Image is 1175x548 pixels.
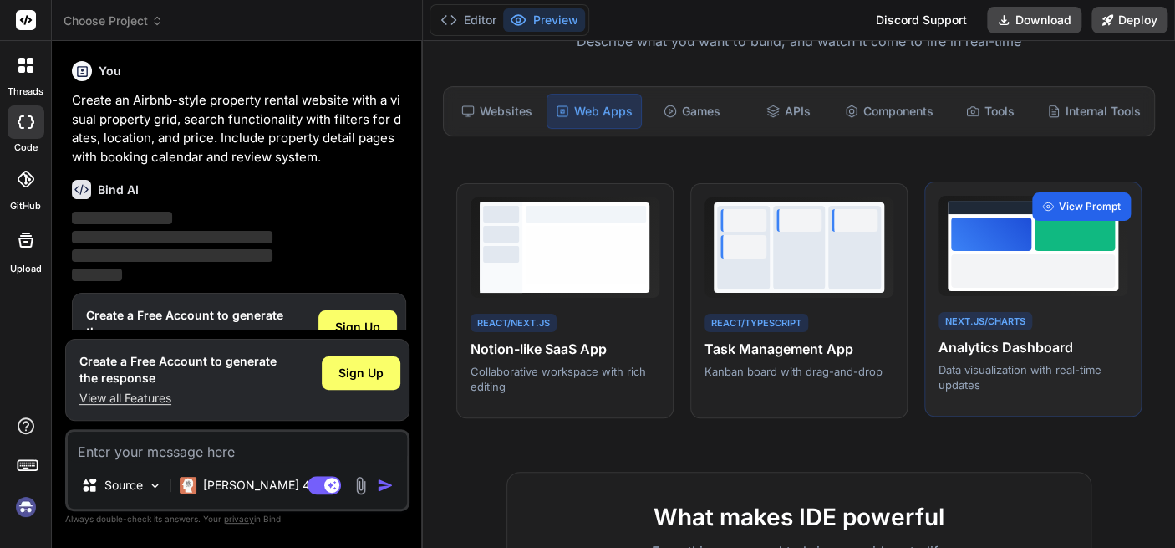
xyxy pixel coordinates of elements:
div: Next.js/Charts [938,312,1032,331]
p: Kanban board with drag-and-drop [704,364,893,379]
p: Collaborative workspace with rich editing [471,364,659,394]
img: Pick Models [148,479,162,493]
span: View Prompt [1059,199,1121,214]
label: threads [8,85,43,99]
div: Internal Tools [1040,94,1147,129]
h1: Create a Free Account to generate the response [86,307,283,341]
div: Tools [944,94,1037,129]
span: Sign Up [338,365,384,382]
h4: Notion-like SaaS App [471,339,659,359]
p: Describe what you want to build, and watch it come to life in real-time [433,31,1165,53]
h4: Task Management App [704,339,893,359]
button: Deploy [1091,7,1167,33]
span: ‌ [72,231,272,243]
h1: Create a Free Account to generate the response [79,353,277,387]
img: Claude 4 Sonnet [180,477,196,494]
h6: Bind AI [98,182,139,198]
p: [PERSON_NAME] 4 S.. [203,477,328,494]
h2: What makes IDE powerful [534,499,1064,535]
p: Source [104,477,143,494]
span: ‌ [72,249,272,262]
div: Games [645,94,739,129]
button: Preview [503,8,585,32]
span: ‌ [72,212,172,224]
label: GitHub [10,199,41,213]
span: Choose Project [64,13,163,29]
label: code [14,141,38,155]
img: signin [12,493,40,521]
p: View all Features [79,390,277,407]
img: attachment [351,476,370,495]
div: React/Next.js [471,314,557,333]
span: privacy [224,514,254,524]
button: Download [987,7,1081,33]
p: Create an Airbnb-style property rental website with a visual property grid, search functionality ... [72,91,406,166]
div: APIs [742,94,836,129]
span: Sign Up [335,319,380,335]
div: React/TypeScript [704,314,808,333]
div: Components [838,94,940,129]
h6: You [99,63,121,79]
div: Discord Support [866,7,977,33]
div: Web Apps [547,94,642,129]
img: icon [377,477,394,494]
div: Websites [450,94,544,129]
button: Editor [434,8,503,32]
p: Data visualization with real-time updates [938,362,1127,392]
label: Upload [10,262,42,276]
p: Always double-check its answers. Your in Bind [65,511,409,527]
span: ‌ [72,269,122,281]
h4: Analytics Dashboard [938,337,1127,357]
